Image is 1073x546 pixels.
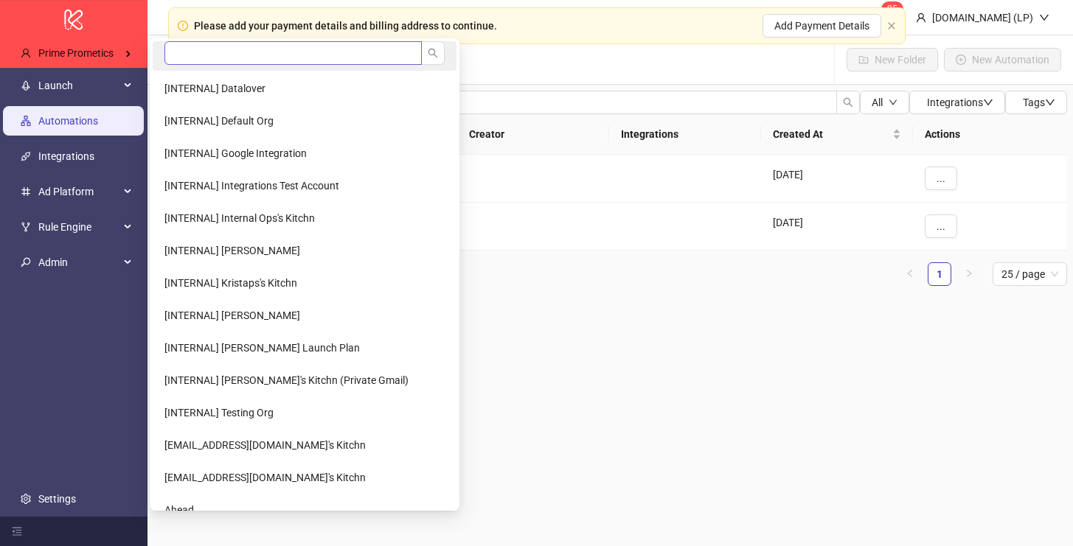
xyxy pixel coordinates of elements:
[164,245,300,256] span: [INTERNAL] [PERSON_NAME]
[38,150,94,162] a: Integrations
[164,472,366,483] span: [EMAIL_ADDRESS][DOMAIN_NAME]'s Kitchn
[164,309,300,321] span: [INTERNAL] [PERSON_NAME]
[164,439,366,451] span: [EMAIL_ADDRESS][DOMAIN_NAME]'s Kitchn
[178,21,188,31] span: exclamation-circle
[761,155,913,203] div: [DATE]
[965,269,973,278] span: right
[164,407,274,419] span: [INTERNAL] Testing Org
[926,10,1039,26] div: [DOMAIN_NAME] (LP)
[872,97,883,108] span: All
[164,83,265,94] span: [INTERNAL] Datalover
[993,262,1067,286] div: Page Size
[860,91,909,114] button: Alldown
[164,180,339,192] span: [INTERNAL] Integrations Test Account
[843,97,853,108] span: search
[925,167,957,190] button: ...
[38,493,76,505] a: Settings
[916,13,926,23] span: user
[21,48,31,58] span: user
[928,263,951,285] a: 1
[957,262,981,286] li: Next Page
[21,186,31,197] span: number
[887,4,892,14] span: 2
[164,277,297,289] span: [INTERNAL] Kristaps's Kitchn
[21,222,31,232] span: fork
[925,214,957,238] button: ...
[428,48,438,58] span: search
[38,47,114,59] span: Prime Prometics
[1023,97,1055,108] span: Tags
[1001,263,1058,285] span: 25 / page
[164,342,360,354] span: [INTERNAL] [PERSON_NAME] Launch Plan
[38,248,119,277] span: Admin
[457,114,609,155] th: Creator
[887,21,896,31] button: close
[944,48,1061,71] button: New Automation
[881,1,903,16] sup: 25
[957,262,981,286] button: right
[937,172,945,184] span: ...
[847,48,938,71] button: New Folder
[889,98,897,107] span: down
[609,114,761,155] th: Integrations
[21,80,31,91] span: rocket
[12,526,22,536] span: menu-fold
[38,177,119,206] span: Ad Platform
[38,71,119,100] span: Launch
[898,262,922,286] li: Previous Page
[1005,91,1067,114] button: Tagsdown
[909,91,1005,114] button: Integrationsdown
[164,504,194,516] span: Ahead
[928,262,951,286] li: 1
[892,4,897,14] span: 5
[164,147,307,159] span: [INTERNAL] Google Integration
[913,114,1067,155] th: Actions
[983,97,993,108] span: down
[1045,97,1055,108] span: down
[773,126,889,142] span: Created At
[21,257,31,267] span: key
[164,115,274,127] span: [INTERNAL] Default Org
[927,97,993,108] span: Integrations
[763,14,881,38] button: Add Payment Details
[774,20,869,32] span: Add Payment Details
[898,262,922,286] button: left
[906,269,914,278] span: left
[38,212,119,242] span: Rule Engine
[761,114,913,155] th: Created At
[937,220,945,232] span: ...
[761,203,913,251] div: [DATE]
[164,374,409,386] span: [INTERNAL] [PERSON_NAME]'s Kitchn (Private Gmail)
[194,18,497,34] div: Please add your payment details and billing address to continue.
[38,115,98,127] a: Automations
[164,212,315,224] span: [INTERNAL] Internal Ops's Kitchn
[1039,13,1049,23] span: down
[887,21,896,30] span: close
